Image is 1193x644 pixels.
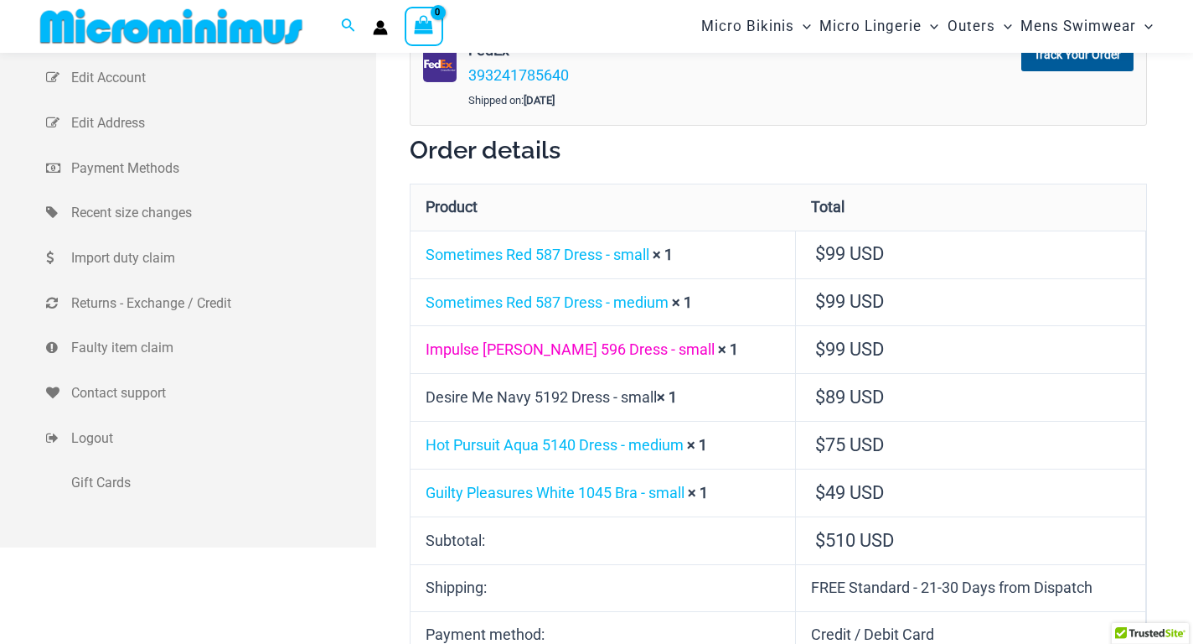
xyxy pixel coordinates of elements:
span: Returns - Exchange / Credit [71,291,372,316]
strong: × 1 [718,340,738,358]
a: Edit Address [46,101,376,146]
a: Faulty item claim [46,325,376,371]
span: $ [815,387,825,408]
nav: Site Navigation [695,3,1159,50]
a: Micro BikinisMenu ToggleMenu Toggle [697,5,815,48]
th: Shipping: [411,564,796,611]
bdi: 89 USD [815,387,884,408]
bdi: 99 USD [815,339,884,360]
a: Contact support [46,371,376,416]
span: Menu Toggle [1136,5,1153,48]
span: Menu Toggle [995,5,1012,48]
bdi: 75 USD [815,434,884,455]
span: 510 USD [815,530,894,551]
a: Payment Methods [46,146,376,191]
span: Gift Cards [71,470,372,496]
a: Returns - Exchange / Credit [46,281,376,326]
span: Menu Toggle [922,5,938,48]
span: Faulty item claim [71,335,372,361]
bdi: 99 USD [815,243,884,264]
span: Edit Account [71,65,372,91]
span: Micro Lingerie [819,5,922,48]
td: Desire Me Navy 5192 Dress - small [411,373,796,421]
span: Payment Methods [71,156,372,181]
a: Micro LingerieMenu ToggleMenu Toggle [815,5,943,48]
a: Mens SwimwearMenu ToggleMenu Toggle [1016,5,1157,48]
th: Subtotal: [411,517,796,564]
span: Outers [948,5,995,48]
a: Hot Pursuit Aqua 5140 Dress - medium [426,436,684,454]
th: Product [411,184,796,231]
span: Import duty claim [71,246,372,271]
a: View Shopping Cart, empty [405,7,443,45]
strong: × 1 [688,484,708,501]
a: Account icon link [373,20,388,35]
th: Total [796,184,1146,231]
td: FREE Standard - 21-30 Days from Dispatch [796,564,1146,611]
div: Shipped on: [468,88,875,113]
a: Guilty Pleasures White 1045 Bra - small [426,484,684,501]
span: Menu Toggle [794,5,811,48]
a: Search icon link [341,16,356,37]
a: Logout [46,416,376,461]
span: $ [815,243,825,264]
a: Edit Account [46,55,376,101]
strong: × 1 [687,436,707,454]
a: Sometimes Red 587 Dress - medium [426,293,669,311]
a: Impulse [PERSON_NAME] 596 Dress - small [426,340,715,358]
img: MM SHOP LOGO FLAT [34,8,309,45]
a: Gift Cards [46,460,376,506]
bdi: 49 USD [815,482,884,503]
a: Recent size changes [46,190,376,236]
a: OutersMenu ToggleMenu Toggle [943,5,1016,48]
a: 393241785640 [468,66,569,84]
span: $ [815,482,825,503]
bdi: 99 USD [815,291,884,312]
strong: × 1 [653,246,673,263]
strong: [DATE] [524,94,555,106]
span: Logout [71,426,372,451]
span: Contact support [71,381,372,406]
span: Edit Address [71,111,372,136]
span: $ [815,291,825,312]
img: fedex.png [423,49,457,82]
a: Sometimes Red 587 Dress - small [426,246,649,263]
span: Recent size changes [71,200,372,226]
a: Import duty claim [46,236,376,281]
span: Micro Bikinis [701,5,794,48]
strong: × 1 [657,388,677,406]
span: $ [815,339,825,360]
span: Mens Swimwear [1020,5,1136,48]
span: $ [815,434,825,455]
strong: × 1 [672,293,692,311]
span: $ [815,530,825,551]
h2: Order details [410,134,1147,166]
a: Track Your Order [1021,38,1134,71]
